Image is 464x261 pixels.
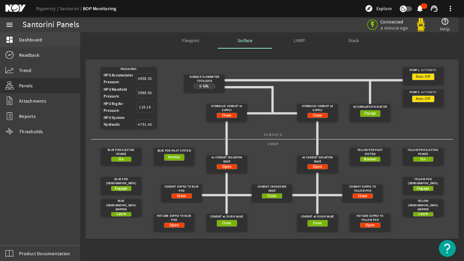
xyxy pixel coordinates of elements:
a: Santorini [60,5,83,12]
button: Open Resource Center [439,240,456,257]
span: Engage [417,185,430,192]
span: Surface [237,38,252,43]
span: Attachments [19,98,46,104]
div: HPU Rig Air Pressure: [104,101,136,114]
div: Accumulator Isolator [352,104,388,110]
span: Close [222,220,231,227]
span: Open [365,222,375,229]
div: Conduit Supply To Blue Pod [163,185,200,193]
span: Product Documentation [19,250,70,257]
mat-icon: menu [5,21,14,29]
span: Close [313,220,322,227]
mat-icon: explore [365,4,373,13]
mat-icon: notifications [416,4,424,13]
span: Open [222,163,231,170]
span: Normal [168,154,180,161]
div: Santorini Panels [22,21,79,28]
span: Stack [348,38,359,43]
span: Close [222,112,231,119]
button: more_vert [442,0,459,17]
a: BOP Monitoring [83,5,117,12]
div: Surface Flowmeter Totalizer [186,75,222,84]
mat-icon: support_agent [430,4,438,13]
div: Blue Pod [DEMOGRAPHIC_DATA] [103,177,139,186]
span: Flexjoint [182,38,199,43]
span: Dashboard [19,36,42,43]
div: Pump 2 [405,89,441,95]
span: Readback [19,52,39,58]
span: Explore [376,5,392,12]
a: Rigsentry [36,5,60,12]
span: Thresholds [19,128,43,135]
span: Engage [115,185,128,192]
mat-icon: help_outline [441,17,449,25]
div: Yellow Pod [DEMOGRAPHIC_DATA] [405,177,441,186]
span: Reports [19,113,36,120]
div: #2 Conduit Isolation Valve [299,155,336,164]
span: Close [177,193,186,199]
span: Help [440,25,450,32]
div: Yellow [DEMOGRAPHIC_DATA] Gripper [405,199,441,212]
span: Close [358,193,367,199]
div: Conduit Crossover Valve [254,185,290,193]
span: Latch [418,211,428,217]
span: Gal [203,84,210,89]
span: On [421,156,426,163]
div: HPU Accumulator Pressure: [104,72,136,86]
span: Connected [380,19,409,25]
span: Close [267,193,276,199]
span: Normal [364,156,376,163]
span: 4938.35 [138,75,152,82]
mat-icon: dashboard [5,36,14,44]
img: Yellowpod.svg [414,18,428,32]
span: - Automatic [420,90,437,95]
span: 4731.45 [138,121,152,128]
div: Yellow Pod Electric Power [405,148,441,157]
div: Conduit #2 Flush Valve [299,214,336,220]
span: - Automatic [420,68,437,73]
span: On [119,156,124,163]
span: Charge [364,110,376,117]
div: Hydraulic Conduit #1 Supply [209,104,245,113]
span: 3068.85 [138,90,152,97]
div: #1 Conduit Isolation Valve [209,155,245,164]
div: Blue Pod Electric Power [103,148,139,157]
span: Latch [117,211,126,217]
span: Auto-Off [416,95,431,102]
div: Conduit Supply To Yellow Pod [344,185,381,193]
div: Hotline Supply To Blue Pod [156,214,192,223]
span: LMRP [294,38,305,43]
span: 116.16 [139,104,151,111]
button: Explore [362,3,394,14]
span: a minute ago [380,25,409,31]
span: Panels [19,82,33,89]
div: Blue [DEMOGRAPHIC_DATA] Gripper [103,199,139,212]
div: Pressures [104,67,154,72]
span: Trend [19,67,31,74]
span: Open [169,222,179,229]
div: Conduit #1 Flush Valve [209,214,245,220]
div: HPU System Hydraulic Pressure: [104,115,136,135]
div: HPU Manifold Pressure: [104,86,136,100]
span: Auto-Off [416,73,431,80]
div: Hydraulic Conduit #2 Supply [299,104,336,113]
span: Close [313,112,322,119]
div: Pump 1 [405,67,441,73]
div: Yellow Pod Pilot System [352,148,388,157]
div: Blue Pod Pilot System [156,148,192,154]
span: 0 [199,84,201,89]
span: Open [313,163,322,170]
div: Hotline Supply To Yellow Pod [352,214,388,223]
